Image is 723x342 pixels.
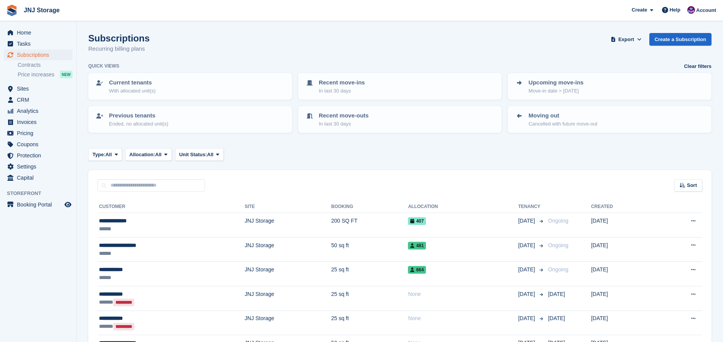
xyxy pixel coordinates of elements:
a: Recent move-outs In last 30 days [299,107,501,132]
span: Coupons [17,139,63,150]
p: Current tenants [109,78,155,87]
a: menu [4,161,73,172]
p: In last 30 days [319,120,369,128]
span: All [106,151,112,159]
span: 481 [408,242,426,249]
span: Settings [17,161,63,172]
a: Preview store [63,200,73,209]
span: Ongoing [548,266,568,273]
a: Recent move-ins In last 30 days [299,74,501,99]
td: [DATE] [591,311,655,335]
a: menu [4,139,73,150]
a: menu [4,38,73,49]
p: Recurring billing plans [88,45,150,53]
button: Export [609,33,643,46]
span: [DATE] [548,291,565,297]
img: Jonathan Scrase [687,6,695,14]
button: Unit Status: All [175,148,224,161]
p: Upcoming move-ins [528,78,583,87]
td: 25 sq ft [331,311,408,335]
p: In last 30 days [319,87,365,95]
td: JNJ Storage [244,237,331,262]
div: None [408,314,518,322]
span: Allocation: [129,151,155,159]
span: Type: [92,151,106,159]
span: Sites [17,83,63,94]
span: Tasks [17,38,63,49]
p: Moving out [528,111,597,120]
div: NEW [60,71,73,78]
p: With allocated unit(s) [109,87,155,95]
a: Create a Subscription [649,33,711,46]
td: JNJ Storage [244,311,331,335]
th: Booking [331,201,408,213]
span: Invoices [17,117,63,127]
th: Site [244,201,331,213]
span: CRM [17,94,63,105]
span: Ongoing [548,242,568,248]
a: Moving out Cancelled with future move-out [508,107,711,132]
td: [DATE] [591,213,655,238]
span: Account [696,7,716,14]
div: None [408,290,518,298]
a: Contracts [18,61,73,69]
span: [DATE] [518,241,536,249]
td: 200 SQ FT [331,213,408,238]
span: Capital [17,172,63,183]
td: 25 sq ft [331,286,408,311]
a: Current tenants With allocated unit(s) [89,74,291,99]
span: Ongoing [548,218,568,224]
td: 25 sq ft [331,262,408,286]
button: Type: All [88,148,122,161]
a: menu [4,27,73,38]
a: JNJ Storage [21,4,63,17]
a: Price increases NEW [18,70,73,79]
td: 50 sq ft [331,237,408,262]
td: [DATE] [591,237,655,262]
td: JNJ Storage [244,286,331,311]
td: JNJ Storage [244,262,331,286]
h6: Quick views [88,63,119,69]
span: [DATE] [518,290,536,298]
span: [DATE] [518,314,536,322]
a: menu [4,172,73,183]
th: Allocation [408,201,518,213]
span: Unit Status: [179,151,207,159]
span: Booking Portal [17,199,63,210]
span: 664 [408,266,426,274]
span: Export [618,36,634,43]
td: JNJ Storage [244,213,331,238]
span: All [155,151,162,159]
p: Move-in date > [DATE] [528,87,583,95]
a: menu [4,128,73,139]
td: [DATE] [591,262,655,286]
p: Recent move-outs [319,111,369,120]
span: Create [632,6,647,14]
span: Subscriptions [17,50,63,60]
p: Ended, no allocated unit(s) [109,120,168,128]
span: Protection [17,150,63,161]
p: Cancelled with future move-out [528,120,597,128]
a: menu [4,106,73,116]
span: All [207,151,214,159]
th: Created [591,201,655,213]
a: menu [4,94,73,105]
span: [DATE] [548,315,565,321]
span: Pricing [17,128,63,139]
span: [DATE] [518,217,536,225]
p: Recent move-ins [319,78,365,87]
a: menu [4,117,73,127]
img: stora-icon-8386f47178a22dfd0bd8f6a31ec36ba5ce8667c1dd55bd0f319d3a0aa187defe.svg [6,5,18,16]
span: [DATE] [518,266,536,274]
a: menu [4,83,73,94]
p: Previous tenants [109,111,168,120]
td: [DATE] [591,286,655,311]
a: menu [4,50,73,60]
a: Upcoming move-ins Move-in date > [DATE] [508,74,711,99]
span: Analytics [17,106,63,116]
span: Price increases [18,71,54,78]
th: Tenancy [518,201,545,213]
span: Sort [687,182,697,189]
button: Allocation: All [125,148,172,161]
a: Previous tenants Ended, no allocated unit(s) [89,107,291,132]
